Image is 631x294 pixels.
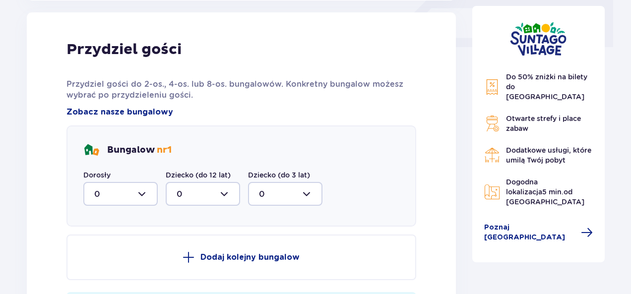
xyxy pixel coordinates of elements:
img: Suntago Village [510,22,567,56]
label: Dziecko (do 12 lat) [166,170,231,180]
span: Dodatkowe usługi, które umilą Twój pobyt [506,146,591,164]
span: Otwarte strefy i place zabaw [506,115,581,132]
span: 5 min. [542,188,564,196]
img: Grill Icon [484,116,500,131]
span: Dogodna lokalizacja od [GEOGRAPHIC_DATA] [506,178,584,206]
p: Dodaj kolejny bungalow [200,252,300,263]
label: Dorosły [83,170,111,180]
span: Poznaj [GEOGRAPHIC_DATA] [484,223,575,242]
span: Do 50% zniżki na bilety do [GEOGRAPHIC_DATA] [506,73,587,101]
label: Dziecko (do 3 lat) [248,170,310,180]
p: Przydziel gości [66,40,182,59]
img: Discount Icon [484,79,500,95]
p: Przydziel gości do 2-os., 4-os. lub 8-os. bungalowów. Konkretny bungalow możesz wybrać po przydzi... [66,79,416,101]
img: Restaurant Icon [484,147,500,163]
button: Dodaj kolejny bungalow [66,235,416,280]
span: nr 1 [157,144,172,156]
img: bungalows Icon [83,142,99,158]
p: Bungalow [107,144,172,156]
a: Zobacz nasze bungalowy [66,107,173,118]
img: Map Icon [484,184,500,200]
a: Poznaj [GEOGRAPHIC_DATA] [484,223,593,242]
